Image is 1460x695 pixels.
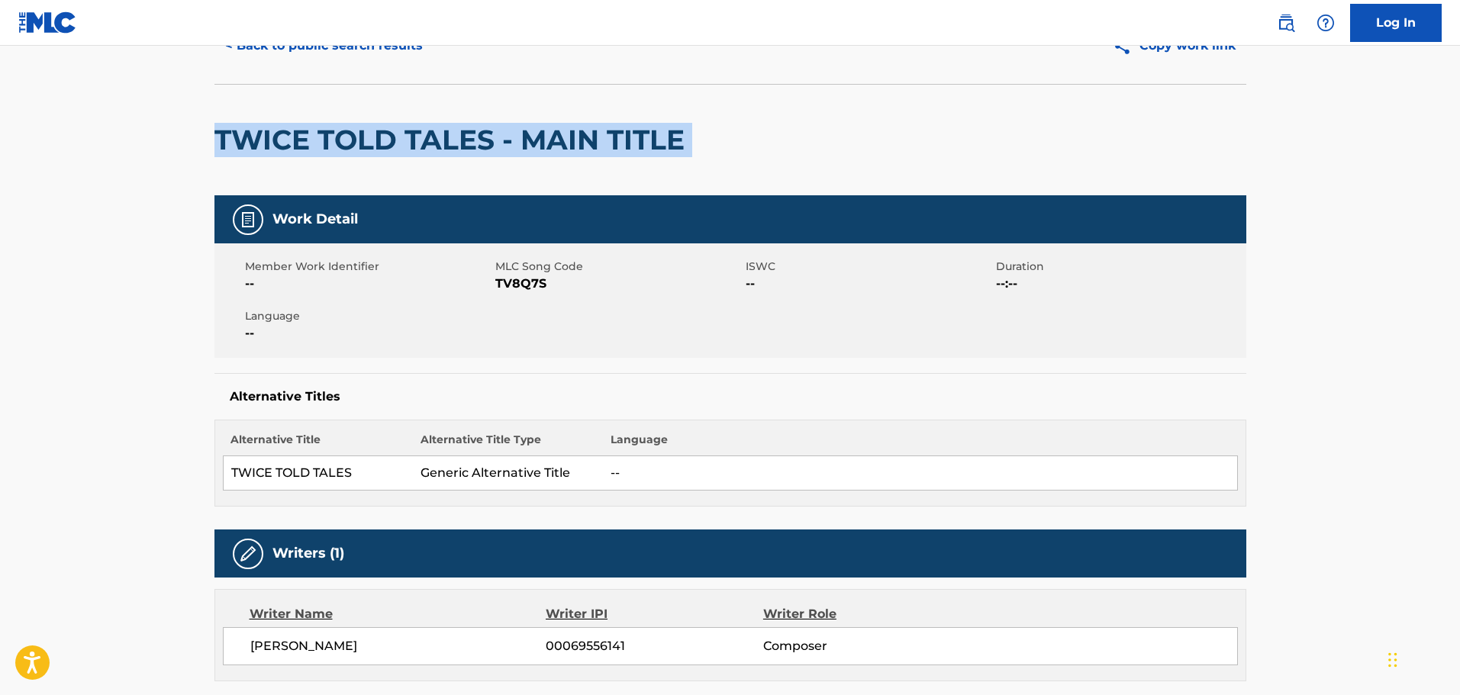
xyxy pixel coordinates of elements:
span: -- [746,275,992,293]
iframe: Chat Widget [1384,622,1460,695]
th: Alternative Title Type [413,432,603,456]
img: Copy work link [1113,37,1139,56]
span: 00069556141 [546,637,762,655]
td: Generic Alternative Title [413,456,603,491]
td: TWICE TOLD TALES [223,456,413,491]
h5: Work Detail [272,211,358,228]
th: Language [603,432,1237,456]
img: Work Detail [239,211,257,229]
div: Help [1310,8,1341,38]
span: --:-- [996,275,1242,293]
span: ISWC [746,259,992,275]
h5: Writers (1) [272,545,344,562]
td: -- [603,456,1237,491]
span: TV8Q7S [495,275,742,293]
div: Writer Name [250,605,546,623]
img: MLC Logo [18,11,77,34]
span: Composer [763,637,961,655]
h5: Alternative Titles [230,389,1231,404]
span: Duration [996,259,1242,275]
button: < Back to public search results [214,27,433,65]
span: MLC Song Code [495,259,742,275]
img: search [1277,14,1295,32]
div: Drag [1388,637,1397,683]
div: Writer Role [763,605,961,623]
span: -- [245,324,492,343]
a: Public Search [1271,8,1301,38]
span: [PERSON_NAME] [250,637,546,655]
th: Alternative Title [223,432,413,456]
span: Language [245,308,492,324]
img: Writers [239,545,257,563]
div: Writer IPI [546,605,763,623]
img: help [1317,14,1335,32]
button: Copy work link [1102,27,1246,65]
span: -- [245,275,492,293]
span: Member Work Identifier [245,259,492,275]
h2: TWICE TOLD TALES - MAIN TITLE [214,123,692,157]
a: Log In [1350,4,1442,42]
